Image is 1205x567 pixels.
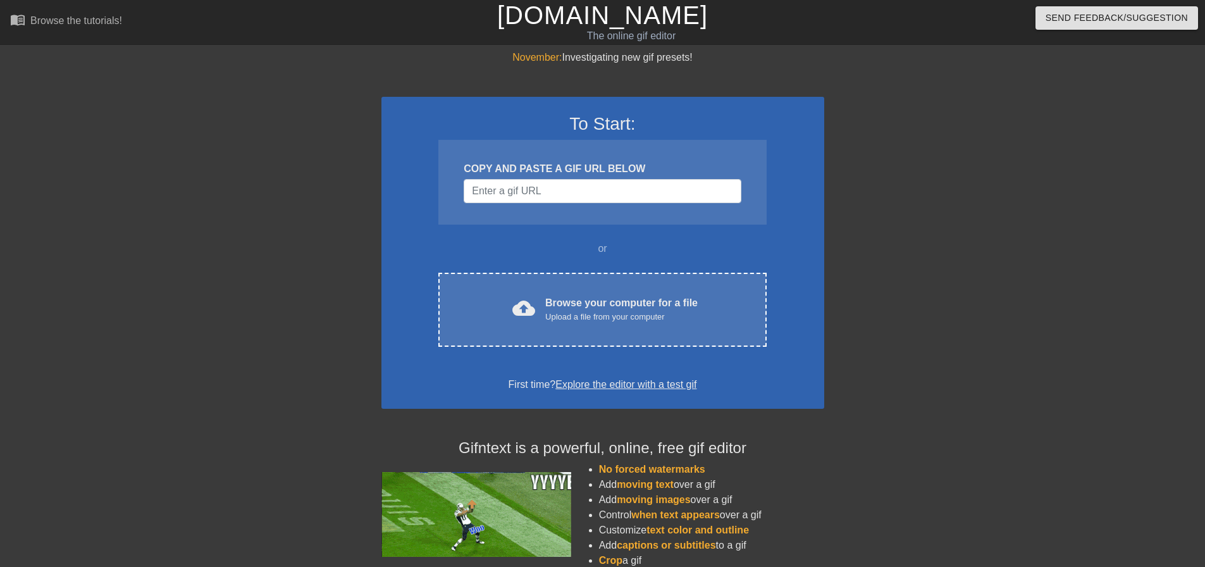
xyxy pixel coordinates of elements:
li: Control over a gif [599,508,824,523]
div: First time? [398,377,808,392]
span: Crop [599,555,622,566]
span: text color and outline [646,525,749,535]
h4: Gifntext is a powerful, online, free gif editor [381,439,824,458]
div: Browse the tutorials! [30,15,122,26]
span: when text appears [631,509,720,520]
h3: To Start: [398,113,808,135]
a: [DOMAIN_NAME] [497,1,708,29]
li: Add over a gif [599,492,824,508]
div: The online gif editor [408,28,855,44]
span: menu_book [10,12,25,27]
div: Browse your computer for a file [545,296,698,323]
input: Username [464,179,741,203]
span: November: [512,52,562,63]
span: moving images [617,494,690,505]
li: Add to a gif [599,538,824,553]
span: moving text [617,479,674,490]
div: Upload a file from your computer [545,311,698,323]
li: Customize [599,523,824,538]
a: Browse the tutorials! [10,12,122,32]
span: captions or subtitles [617,540,715,551]
div: or [414,241,791,256]
a: Explore the editor with a test gif [555,379,696,390]
button: Send Feedback/Suggestion [1035,6,1198,30]
img: football_small.gif [381,472,571,557]
span: No forced watermarks [599,464,705,475]
div: Investigating new gif presets! [381,50,824,65]
span: Send Feedback/Suggestion [1046,10,1188,26]
li: Add over a gif [599,477,824,492]
div: COPY AND PASTE A GIF URL BELOW [464,161,741,177]
span: cloud_upload [512,297,535,320]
